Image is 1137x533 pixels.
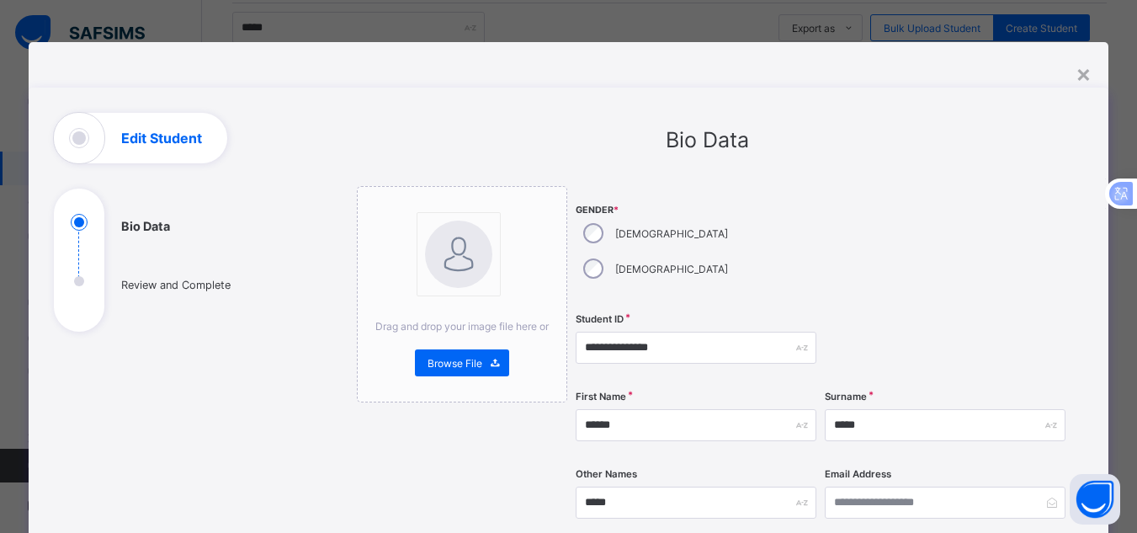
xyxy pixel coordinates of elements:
h1: Edit Student [121,131,202,145]
div: × [1076,59,1092,88]
label: First Name [576,391,626,402]
label: Other Names [576,468,637,480]
div: bannerImageDrag and drop your image file here orBrowse File [357,186,567,402]
span: Gender [576,205,816,216]
label: Email Address [825,468,891,480]
label: Surname [825,391,867,402]
span: Browse File [428,357,482,370]
img: bannerImage [425,221,492,288]
label: [DEMOGRAPHIC_DATA] [615,227,728,240]
span: Drag and drop your image file here or [375,320,549,333]
label: [DEMOGRAPHIC_DATA] [615,263,728,275]
button: Open asap [1070,474,1120,525]
label: Student ID [576,313,624,325]
span: Bio Data [666,127,749,152]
